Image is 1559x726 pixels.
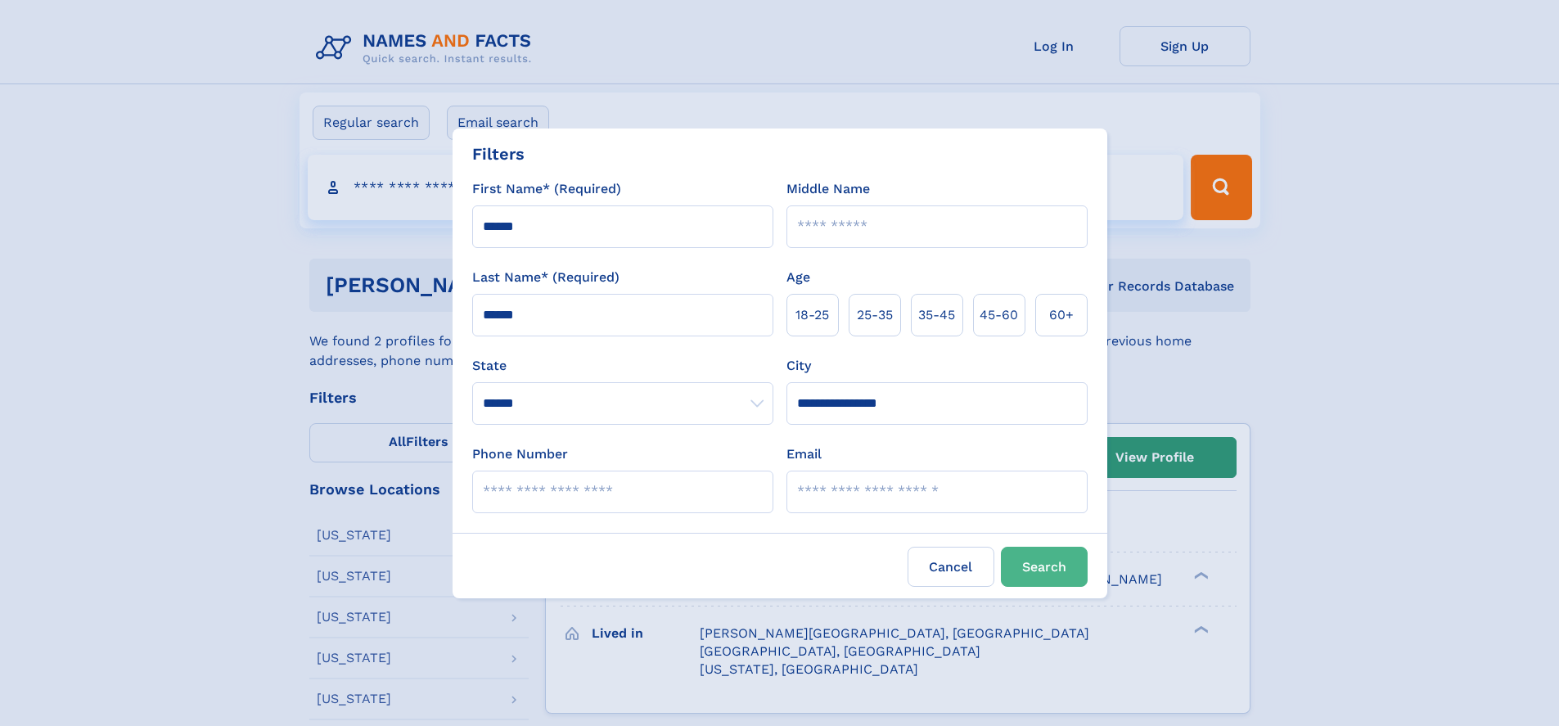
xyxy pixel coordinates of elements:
div: Filters [472,142,525,166]
label: Email [786,444,822,464]
button: Search [1001,547,1088,587]
label: Phone Number [472,444,568,464]
span: 25‑35 [857,305,893,325]
span: 35‑45 [918,305,955,325]
label: Age [786,268,810,287]
label: City [786,356,811,376]
label: Middle Name [786,179,870,199]
label: Cancel [908,547,994,587]
span: 45‑60 [980,305,1018,325]
label: Last Name* (Required) [472,268,620,287]
span: 60+ [1049,305,1074,325]
label: State [472,356,773,376]
label: First Name* (Required) [472,179,621,199]
span: 18‑25 [795,305,829,325]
